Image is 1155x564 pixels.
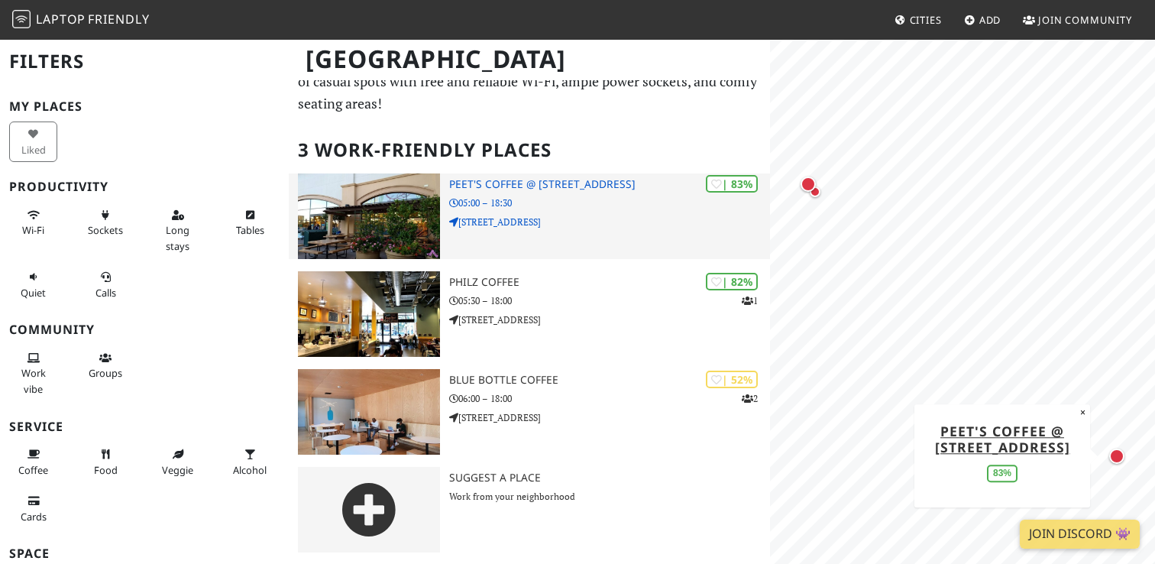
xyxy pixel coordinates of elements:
[21,510,47,523] span: Credit cards
[9,203,57,243] button: Wi-Fi
[449,178,770,191] h3: Peet's Coffee @ [STREET_ADDRESS]
[449,276,770,289] h3: Philz Coffee
[1038,13,1132,27] span: Join Community
[89,366,122,380] span: Group tables
[9,546,280,561] h3: Space
[449,293,770,308] p: 05:30 – 18:00
[979,13,1001,27] span: Add
[298,369,440,455] img: Blue Bottle Coffee
[958,6,1008,34] a: Add
[82,442,130,482] button: Food
[154,442,202,482] button: Veggie
[797,173,819,195] div: Map marker
[12,10,31,28] img: LaptopFriendly
[166,223,189,252] span: Long stays
[88,11,149,28] span: Friendly
[82,264,130,305] button: Calls
[1076,404,1090,421] button: Close popup
[9,345,57,401] button: Work vibe
[12,7,150,34] a: LaptopFriendly LaptopFriendly
[298,127,761,173] h2: 3 Work-Friendly Places
[449,196,770,210] p: 05:00 – 18:30
[233,463,267,477] span: Alcohol
[706,371,758,388] div: | 52%
[449,215,770,229] p: [STREET_ADDRESS]
[289,369,770,455] a: Blue Bottle Coffee | 52% 2 Blue Bottle Coffee 06:00 – 18:00 [STREET_ADDRESS]
[987,465,1017,482] div: 83%
[298,173,440,259] img: Peet's Coffee @ 1020 Park Pl
[1020,520,1140,549] a: Join Discord 👾
[298,467,440,553] img: gray-place-d2bdb4477600e061c01bd816cc0f2ef0cfcb1ca9e3ad78868dd16fb2af073a21.png
[1017,6,1138,34] a: Join Community
[18,463,48,477] span: Coffee
[21,286,46,300] span: Quiet
[94,463,118,477] span: Food
[449,313,770,327] p: [STREET_ADDRESS]
[449,489,770,504] p: Work from your neighborhood
[449,472,770,485] h3: Suggest a Place
[910,13,942,27] span: Cities
[95,286,116,300] span: Video/audio calls
[935,422,1070,456] a: Peet's Coffee @ [STREET_ADDRESS]
[298,271,440,357] img: Philz Coffee
[289,467,770,553] a: Suggest a Place Work from your neighborhood
[706,175,758,193] div: | 83%
[9,420,280,434] h3: Service
[82,203,130,243] button: Sockets
[742,293,758,308] p: 1
[706,273,758,290] div: | 82%
[289,271,770,357] a: Philz Coffee | 82% 1 Philz Coffee 05:30 – 18:00 [STREET_ADDRESS]
[449,374,770,387] h3: Blue Bottle Coffee
[449,391,770,406] p: 06:00 – 18:00
[162,463,193,477] span: Veggie
[888,6,948,34] a: Cities
[226,203,274,243] button: Tables
[9,488,57,529] button: Cards
[9,264,57,305] button: Quiet
[293,38,767,80] h1: [GEOGRAPHIC_DATA]
[88,223,123,237] span: Power sockets
[226,442,274,482] button: Alcohol
[22,223,44,237] span: Stable Wi-Fi
[9,38,280,85] h2: Filters
[36,11,86,28] span: Laptop
[9,180,280,194] h3: Productivity
[154,203,202,258] button: Long stays
[289,173,770,259] a: Peet's Coffee @ 1020 Park Pl | 83% Peet's Coffee @ [STREET_ADDRESS] 05:00 – 18:30 [STREET_ADDRESS]
[1106,446,1127,467] div: Map marker
[82,345,130,386] button: Groups
[9,99,280,114] h3: My Places
[21,366,46,395] span: People working
[9,323,280,337] h3: Community
[742,391,758,406] p: 2
[449,410,770,425] p: [STREET_ADDRESS]
[236,223,264,237] span: Work-friendly tables
[806,183,824,201] div: Map marker
[9,442,57,482] button: Coffee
